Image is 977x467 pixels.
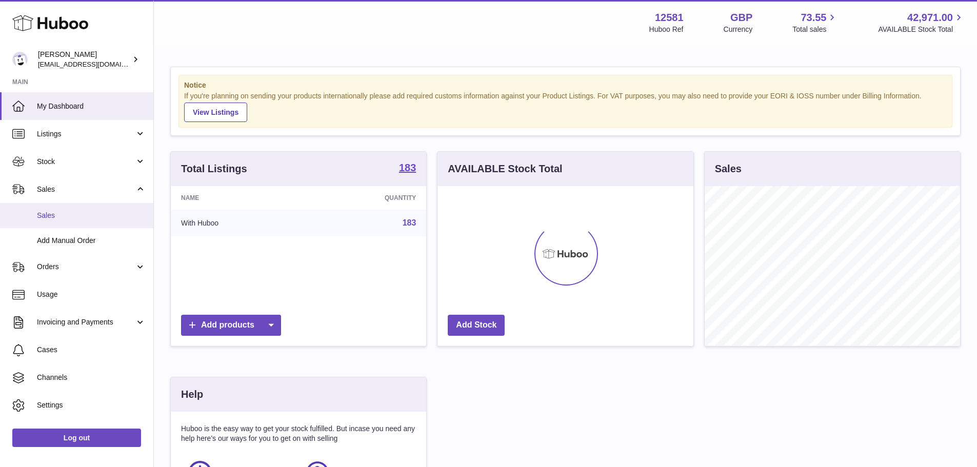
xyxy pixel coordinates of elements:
[907,11,953,25] span: 42,971.00
[37,262,135,272] span: Orders
[171,210,306,236] td: With Huboo
[649,25,684,34] div: Huboo Ref
[12,429,141,447] a: Log out
[37,317,135,327] span: Invoicing and Payments
[37,290,146,299] span: Usage
[655,11,684,25] strong: 12581
[37,185,135,194] span: Sales
[37,101,146,111] span: My Dashboard
[403,218,416,227] a: 183
[399,163,416,173] strong: 183
[37,345,146,355] span: Cases
[878,11,965,34] a: 42,971.00 AVAILABLE Stock Total
[715,162,742,176] h3: Sales
[37,129,135,139] span: Listings
[878,25,965,34] span: AVAILABLE Stock Total
[171,186,306,210] th: Name
[37,157,135,167] span: Stock
[38,60,151,68] span: [EMAIL_ADDRESS][DOMAIN_NAME]
[184,91,947,122] div: If you're planning on sending your products internationally please add required customs informati...
[792,11,838,34] a: 73.55 Total sales
[724,25,753,34] div: Currency
[38,50,130,69] div: [PERSON_NAME]
[184,103,247,122] a: View Listings
[448,315,505,336] a: Add Stock
[448,162,562,176] h3: AVAILABLE Stock Total
[399,163,416,175] a: 183
[306,186,426,210] th: Quantity
[37,236,146,246] span: Add Manual Order
[37,211,146,220] span: Sales
[181,162,247,176] h3: Total Listings
[801,11,826,25] span: 73.55
[792,25,838,34] span: Total sales
[37,373,146,382] span: Channels
[181,315,281,336] a: Add products
[730,11,752,25] strong: GBP
[181,388,203,401] h3: Help
[12,52,28,67] img: rnash@drink-trip.com
[181,424,416,443] p: Huboo is the easy way to get your stock fulfilled. But incase you need any help here's our ways f...
[37,400,146,410] span: Settings
[184,80,947,90] strong: Notice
